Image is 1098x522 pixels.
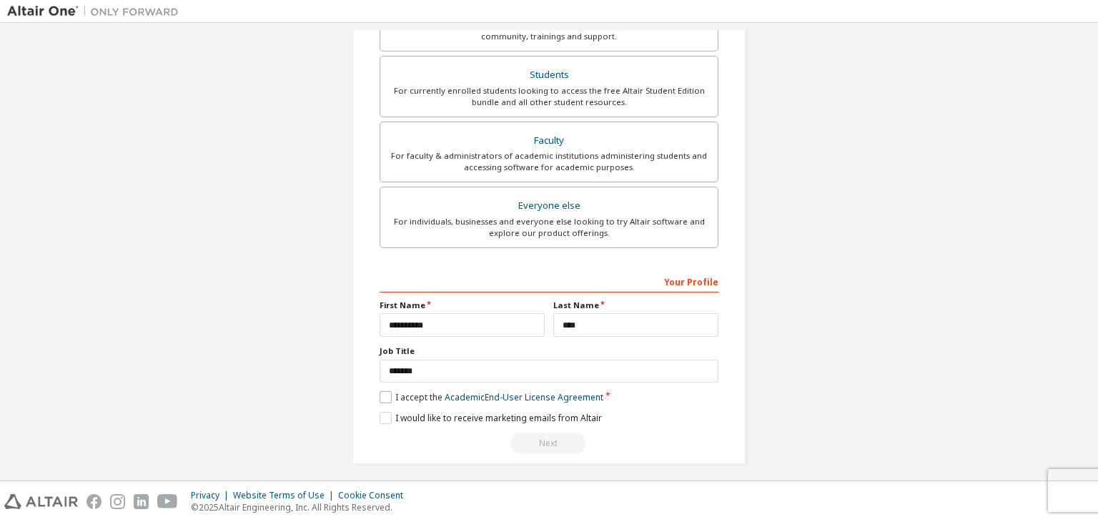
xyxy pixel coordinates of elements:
[338,490,412,501] div: Cookie Consent
[389,216,709,239] div: For individuals, businesses and everyone else looking to try Altair software and explore our prod...
[380,300,545,311] label: First Name
[389,196,709,216] div: Everyone else
[86,494,102,509] img: facebook.svg
[389,150,709,173] div: For faculty & administrators of academic institutions administering students and accessing softwa...
[389,131,709,151] div: Faculty
[389,65,709,85] div: Students
[380,433,718,454] div: Read and acccept EULA to continue
[380,270,718,292] div: Your Profile
[380,412,602,424] label: I would like to receive marketing emails from Altair
[191,490,233,501] div: Privacy
[380,345,718,357] label: Job Title
[233,490,338,501] div: Website Terms of Use
[389,19,709,42] div: For existing customers looking to access software downloads, HPC resources, community, trainings ...
[553,300,718,311] label: Last Name
[4,494,78,509] img: altair_logo.svg
[389,85,709,108] div: For currently enrolled students looking to access the free Altair Student Edition bundle and all ...
[157,494,178,509] img: youtube.svg
[191,501,412,513] p: © 2025 Altair Engineering, Inc. All Rights Reserved.
[7,4,186,19] img: Altair One
[445,391,603,403] a: Academic End-User License Agreement
[134,494,149,509] img: linkedin.svg
[110,494,125,509] img: instagram.svg
[380,391,603,403] label: I accept the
